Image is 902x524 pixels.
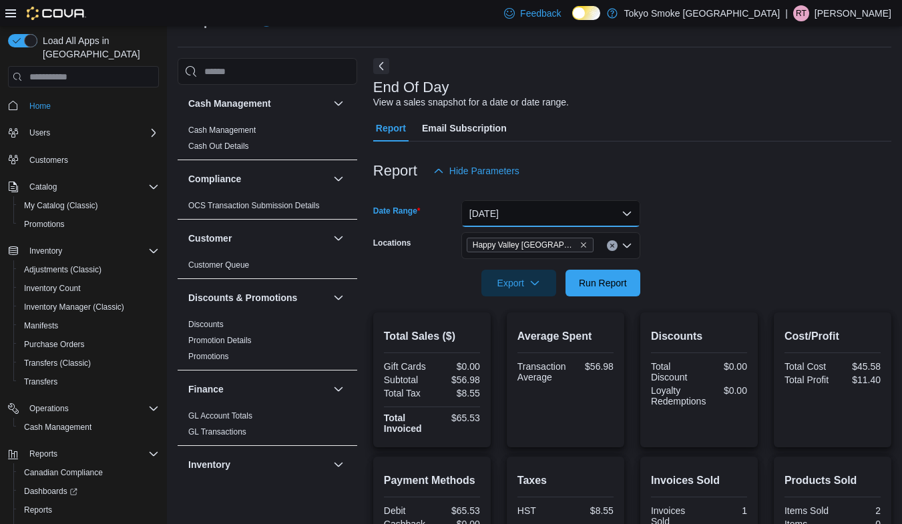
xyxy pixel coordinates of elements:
span: Purchase Orders [19,336,159,352]
div: Customer [178,257,357,278]
a: Promotion Details [188,336,252,345]
a: Transfers [19,374,63,390]
h2: Payment Methods [384,473,480,489]
button: Transfers (Classic) [13,354,164,372]
button: Promotions [13,215,164,234]
span: Dark Mode [572,20,573,21]
button: Users [24,125,55,141]
span: Inventory [29,246,62,256]
h2: Discounts [651,328,747,344]
span: Report [376,115,406,142]
div: Total Cost [784,361,830,372]
span: Home [29,101,51,111]
button: Manifests [13,316,164,335]
span: Load All Apps in [GEOGRAPHIC_DATA] [37,34,159,61]
a: Promotions [19,216,70,232]
button: Cash Management [330,95,347,111]
span: Customers [29,155,68,166]
a: GL Account Totals [188,411,252,421]
a: Cash Management [188,125,256,135]
label: Date Range [373,206,421,216]
div: $11.40 [835,374,881,385]
button: Reports [24,446,63,462]
button: Clear input [607,240,618,251]
span: Home [24,97,159,113]
div: $0.00 [702,361,747,372]
h3: Discounts & Promotions [188,291,297,304]
a: Adjustments (Classic) [19,262,107,278]
button: Customer [188,232,328,245]
a: Cash Management [19,419,97,435]
h3: Report [373,163,417,179]
div: View a sales snapshot for a date or date range. [373,95,569,109]
div: $45.58 [835,361,881,372]
h3: Compliance [188,172,241,186]
div: Subtotal [384,374,429,385]
h3: Cash Management [188,97,271,110]
button: Remove Happy Valley Goose Bay from selection in this group [580,241,588,249]
span: Inventory Manager (Classic) [24,302,124,312]
span: Email Subscription [422,115,507,142]
button: Reports [13,501,164,519]
a: Reports [19,502,57,518]
span: Canadian Compliance [24,467,103,478]
span: Transfers (Classic) [19,355,159,371]
button: Inventory Manager (Classic) [13,298,164,316]
a: Discounts [188,320,224,329]
button: Canadian Compliance [13,463,164,482]
div: Transaction Average [517,361,566,382]
h2: Products Sold [784,473,881,489]
a: Customers [24,152,73,168]
span: Canadian Compliance [19,465,159,481]
h3: Inventory [188,458,230,471]
span: Reports [29,449,57,459]
span: Inventory [24,243,159,259]
h3: End Of Day [373,79,449,95]
button: Discounts & Promotions [330,290,347,306]
button: Run Report [566,270,640,296]
div: Cash Management [178,122,357,160]
div: Loyalty Redemptions [651,385,706,407]
span: Cash Management [24,422,91,433]
span: Hide Parameters [449,164,519,178]
input: Dark Mode [572,6,600,20]
div: $8.55 [435,388,480,399]
a: Promotions [188,352,229,361]
span: Manifests [24,320,58,331]
button: Inventory [330,457,347,473]
a: OCS Transaction Submission Details [188,201,320,210]
button: Operations [3,399,164,418]
span: Inventory Count [19,280,159,296]
button: Next [373,58,389,74]
h2: Average Spent [517,328,614,344]
span: Promotions [188,351,229,362]
h3: Finance [188,382,224,396]
button: Home [3,95,164,115]
p: | [785,5,788,21]
div: Total Discount [651,361,696,382]
button: Inventory [3,242,164,260]
span: Users [29,127,50,138]
div: 2 [835,505,881,516]
h2: Total Sales ($) [384,328,480,344]
a: Customer Queue [188,260,249,270]
span: Catalog [29,182,57,192]
h2: Invoices Sold [651,473,747,489]
button: Hide Parameters [428,158,525,184]
label: Locations [373,238,411,248]
span: Promotion Details [188,335,252,346]
span: Dashboards [19,483,159,499]
button: Inventory Count [13,279,164,298]
div: Compliance [178,198,357,219]
h3: Customer [188,232,232,245]
button: Open list of options [622,240,632,251]
p: Tokyo Smoke [GEOGRAPHIC_DATA] [624,5,780,21]
span: Reports [24,446,159,462]
span: Catalog [24,179,159,195]
button: Finance [188,382,328,396]
button: Purchase Orders [13,335,164,354]
button: Reports [3,445,164,463]
button: Transfers [13,372,164,391]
